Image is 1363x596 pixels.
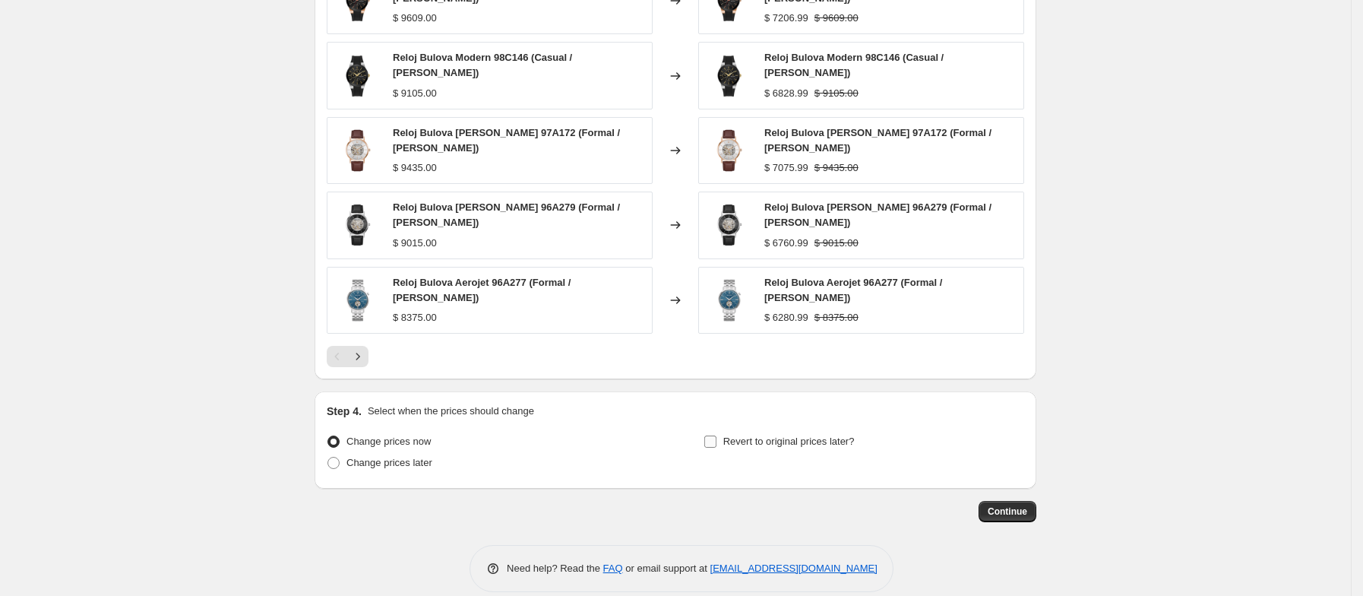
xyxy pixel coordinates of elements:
[393,310,437,325] div: $ 8375.00
[393,127,620,154] span: Reloj Bulova [PERSON_NAME] 97A172 (Formal / [PERSON_NAME])
[764,277,942,303] span: Reloj Bulova Aerojet 96A277 (Formal / [PERSON_NAME])
[764,11,808,26] div: $ 7206.99
[764,86,808,101] div: $ 6828.99
[764,236,808,251] div: $ 6760.99
[707,53,752,99] img: BU398C146_A1_80x.png
[723,436,855,447] span: Revert to original prices later?
[393,52,572,78] span: Reloj Bulova Modern 98C146 (Casual / [PERSON_NAME])
[764,310,808,325] div: $ 6280.99
[335,128,381,173] img: BU397A172_A1_80x.png
[710,563,878,574] a: [EMAIL_ADDRESS][DOMAIN_NAME]
[335,53,381,99] img: BU398C146_A1_80x.png
[393,277,571,303] span: Reloj Bulova Aerojet 96A277 (Formal / [PERSON_NAME])
[347,346,368,367] button: Next
[335,277,381,323] img: BU396A277_A1_80x.png
[814,160,859,176] strike: $ 9435.00
[764,160,808,176] div: $ 7075.99
[327,404,362,419] h2: Step 4.
[393,236,437,251] div: $ 9015.00
[814,86,859,101] strike: $ 9105.00
[393,201,620,228] span: Reloj Bulova [PERSON_NAME] 96A279 (Formal / [PERSON_NAME])
[346,457,432,468] span: Change prices later
[623,563,710,574] span: or email support at
[335,202,381,248] img: BU396A279_A1_80x.png
[393,11,437,26] div: $ 9609.00
[707,277,752,323] img: BU396A277_A1_80x.png
[814,236,859,251] strike: $ 9015.00
[764,127,991,154] span: Reloj Bulova [PERSON_NAME] 97A172 (Formal / [PERSON_NAME])
[764,201,991,228] span: Reloj Bulova [PERSON_NAME] 96A279 (Formal / [PERSON_NAME])
[346,436,431,447] span: Change prices now
[707,128,752,173] img: BU397A172_A1_80x.png
[603,563,623,574] a: FAQ
[979,501,1036,522] button: Continue
[814,11,859,26] strike: $ 9609.00
[393,160,437,176] div: $ 9435.00
[988,506,1027,518] span: Continue
[327,346,368,367] nav: Pagination
[707,202,752,248] img: BU396A279_A1_80x.png
[814,310,859,325] strike: $ 8375.00
[764,52,944,78] span: Reloj Bulova Modern 98C146 (Casual / [PERSON_NAME])
[393,86,437,101] div: $ 9105.00
[368,404,534,419] p: Select when the prices should change
[507,563,603,574] span: Need help? Read the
